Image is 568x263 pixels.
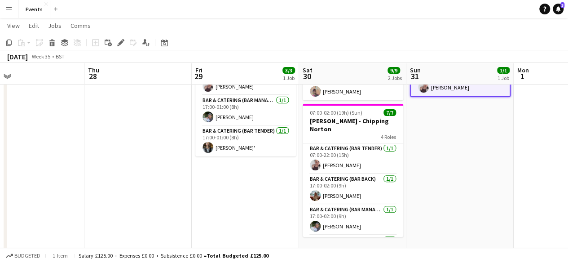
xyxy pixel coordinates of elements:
[283,75,295,81] div: 1 Job
[14,253,40,259] span: Budgeted
[388,75,402,81] div: 2 Jobs
[301,71,313,81] span: 30
[67,20,94,31] a: Comms
[303,174,403,205] app-card-role: Bar & Catering (Bar Back)1/117:00-02:00 (9h)[PERSON_NAME]
[303,117,403,133] h3: [PERSON_NAME] - Chipping Norton
[310,109,362,116] span: 07:00-02:00 (19h) (Sun)
[207,252,269,259] span: Total Budgeted £125.00
[517,66,529,74] span: Mon
[70,22,91,30] span: Comms
[87,71,99,81] span: 28
[7,52,28,61] div: [DATE]
[4,251,42,261] button: Budgeted
[4,20,23,31] a: View
[383,109,396,116] span: 7/7
[44,20,65,31] a: Jobs
[303,66,313,74] span: Sat
[195,95,296,126] app-card-role: Bar & Catering (Bar Manager)1/117:00-01:00 (8h)[PERSON_NAME]
[30,53,52,60] span: Week 35
[88,66,99,74] span: Thu
[282,67,295,74] span: 3/3
[195,25,296,156] app-job-card: 16:00-01:00 (9h) (Sat)3/3[PERSON_NAME] - Chipping Norton3 RolesBar & Catering (Bar Tender)1/116:0...
[195,66,203,74] span: Fri
[303,104,403,237] app-job-card: 07:00-02:00 (19h) (Sun)7/7[PERSON_NAME] - Chipping Norton4 RolesBar & Catering (Bar Tender)1/107:...
[410,66,421,74] span: Sun
[56,53,65,60] div: BST
[553,4,564,14] a: 3
[194,71,203,81] span: 29
[49,252,71,259] span: 1 item
[381,134,396,140] span: 4 Roles
[560,2,564,8] span: 3
[303,205,403,235] app-card-role: Bar & Catering (Bar Manager)1/117:00-02:00 (9h)[PERSON_NAME]
[497,67,510,74] span: 1/1
[516,71,529,81] span: 1
[29,22,39,30] span: Edit
[48,22,62,30] span: Jobs
[387,67,400,74] span: 9/9
[25,20,43,31] a: Edit
[7,22,20,30] span: View
[195,126,296,156] app-card-role: Bar & Catering (Bar Tender)1/117:00-01:00 (8h)[PERSON_NAME]'
[18,0,50,18] button: Events
[409,71,421,81] span: 31
[303,143,403,174] app-card-role: Bar & Catering (Bar Tender)1/107:00-22:00 (15h)[PERSON_NAME]
[498,75,509,81] div: 1 Job
[79,252,269,259] div: Salary £125.00 + Expenses £0.00 + Subsistence £0.00 =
